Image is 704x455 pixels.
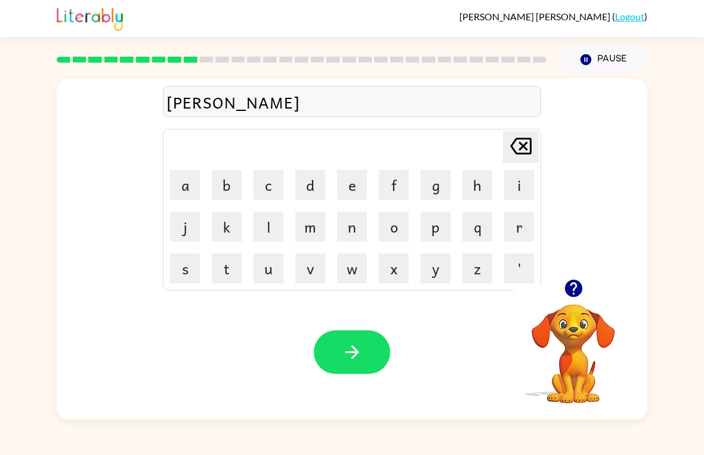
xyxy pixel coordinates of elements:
button: l [254,212,283,242]
button: y [421,253,450,283]
button: s [170,253,200,283]
button: i [504,170,534,200]
button: o [379,212,409,242]
button: z [462,253,492,283]
button: f [379,170,409,200]
img: Literably [57,5,123,31]
button: j [170,212,200,242]
button: c [254,170,283,200]
video: Your browser must support playing .mp4 files to use Literably. Please try using another browser. [514,286,633,405]
button: h [462,170,492,200]
button: v [295,253,325,283]
button: u [254,253,283,283]
button: x [379,253,409,283]
button: r [504,212,534,242]
button: Pause [561,46,647,73]
div: [PERSON_NAME] [166,89,538,114]
button: e [337,170,367,200]
button: n [337,212,367,242]
div: ( ) [459,11,647,22]
button: w [337,253,367,283]
button: p [421,212,450,242]
button: m [295,212,325,242]
a: Logout [615,11,644,22]
button: b [212,170,242,200]
button: d [295,170,325,200]
button: ' [504,253,534,283]
button: a [170,170,200,200]
button: g [421,170,450,200]
button: q [462,212,492,242]
button: t [212,253,242,283]
span: [PERSON_NAME] [PERSON_NAME] [459,11,612,22]
button: k [212,212,242,242]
